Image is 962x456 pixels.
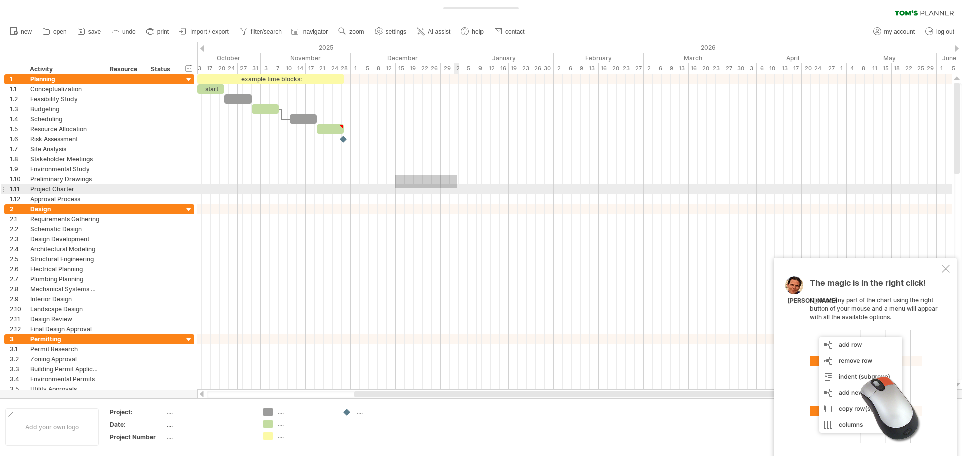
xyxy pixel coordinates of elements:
a: settings [372,25,409,38]
div: 6 - 10 [757,63,779,74]
div: Environmental Permits [30,374,100,384]
div: 29 - 2 [441,63,463,74]
div: 12 - 16 [486,63,509,74]
span: undo [122,28,136,35]
div: Project Number [110,433,165,441]
a: my account [871,25,918,38]
div: Utility Approvals [30,384,100,394]
div: 13 - 17 [779,63,802,74]
div: 2.6 [10,264,25,274]
div: 3.5 [10,384,25,394]
div: example time blocks: [197,74,344,84]
a: import / export [177,25,232,38]
div: Plumbing Planning [30,274,100,284]
div: Architectural Modeling [30,244,100,254]
div: Final Design Approval [30,324,100,334]
div: Click on any part of the chart using the right button of your mouse and a menu will appear with a... [810,279,940,443]
div: Schematic Design [30,224,100,234]
div: 20-24 [802,63,824,74]
div: .... [167,408,251,416]
div: 1.6 [10,134,25,144]
div: 2.5 [10,254,25,264]
div: 24-28 [328,63,351,74]
div: Preliminary Drawings [30,174,100,184]
div: Feasibility Study [30,94,100,104]
div: 4 - 8 [847,63,869,74]
div: 1.10 [10,174,25,184]
div: 1 - 5 [351,63,373,74]
div: 1.8 [10,154,25,164]
div: 1.9 [10,164,25,174]
div: Scheduling [30,114,100,124]
div: 2.4 [10,244,25,254]
div: Resource [110,64,140,74]
div: Stakeholder Meetings [30,154,100,164]
span: filter/search [251,28,282,35]
a: help [458,25,487,38]
div: November 2025 [261,53,351,63]
div: Resource Allocation [30,124,100,134]
div: 2.12 [10,324,25,334]
div: .... [167,433,251,441]
div: 15 - 19 [396,63,418,74]
span: print [157,28,169,35]
div: Budgeting [30,104,100,114]
div: 2 - 6 [644,63,666,74]
div: 17 - 21 [306,63,328,74]
div: 5 - 9 [463,63,486,74]
div: 16 - 20 [689,63,711,74]
div: 3.3 [10,364,25,374]
div: 2.8 [10,284,25,294]
a: undo [109,25,139,38]
div: start [197,84,224,94]
span: log out [936,28,954,35]
div: May 2026 [842,53,937,63]
a: save [75,25,104,38]
div: Project: [110,408,165,416]
div: .... [167,420,251,429]
div: Design Development [30,234,100,244]
div: 26-30 [531,63,554,74]
div: .... [278,420,332,428]
div: 2.1 [10,214,25,224]
div: Approval Process [30,194,100,204]
span: help [472,28,484,35]
div: February 2026 [554,53,644,63]
div: 9 - 13 [666,63,689,74]
div: Permit Research [30,344,100,354]
div: 1.3 [10,104,25,114]
div: 11 - 15 [869,63,892,74]
div: Landscape Design [30,304,100,314]
div: 3 [10,334,25,344]
div: Electrical Planning [30,264,100,274]
div: .... [278,408,332,416]
div: 20-24 [215,63,238,74]
div: 2.7 [10,274,25,284]
div: 2 [10,204,25,214]
div: 2.3 [10,234,25,244]
div: 27 - 1 [824,63,847,74]
div: 1.11 [10,184,25,194]
div: 2 - 6 [554,63,576,74]
span: The magic is in the right click! [810,278,926,293]
div: April 2026 [743,53,842,63]
div: 1.5 [10,124,25,134]
div: [PERSON_NAME] [787,297,838,305]
span: zoom [349,28,364,35]
div: Building Permit Application [30,364,100,374]
div: 10 - 14 [283,63,306,74]
a: AI assist [414,25,453,38]
span: settings [386,28,406,35]
div: 3.4 [10,374,25,384]
div: Permitting [30,334,100,344]
span: my account [884,28,915,35]
div: 9 - 13 [576,63,599,74]
div: Planning [30,74,100,84]
div: 2.11 [10,314,25,324]
span: new [21,28,32,35]
div: Design Review [30,314,100,324]
div: 2.9 [10,294,25,304]
div: Activity [30,64,99,74]
div: 16 - 20 [599,63,621,74]
div: .... [278,432,332,440]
